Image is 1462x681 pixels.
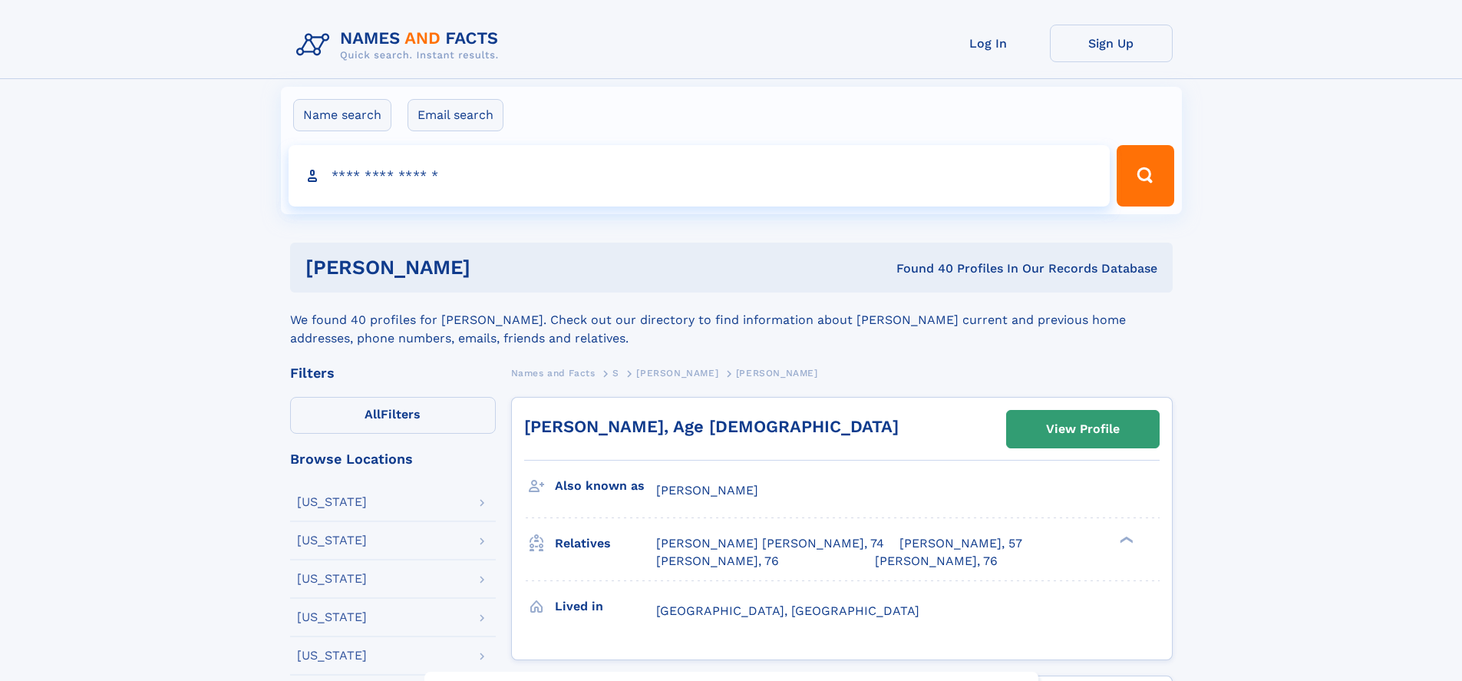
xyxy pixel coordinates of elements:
[656,603,919,618] span: [GEOGRAPHIC_DATA], [GEOGRAPHIC_DATA]
[511,363,596,382] a: Names and Facts
[297,534,367,547] div: [US_STATE]
[555,593,656,620] h3: Lived in
[636,368,718,379] span: [PERSON_NAME]
[555,531,656,557] h3: Relatives
[290,366,496,380] div: Filters
[297,611,367,623] div: [US_STATE]
[1050,25,1173,62] a: Sign Up
[297,573,367,585] div: [US_STATE]
[408,99,503,131] label: Email search
[1007,411,1159,448] a: View Profile
[1046,412,1120,447] div: View Profile
[297,650,367,662] div: [US_STATE]
[290,293,1173,348] div: We found 40 profiles for [PERSON_NAME]. Check out our directory to find information about [PERSON...
[612,368,619,379] span: S
[305,258,684,277] h1: [PERSON_NAME]
[290,25,511,66] img: Logo Names and Facts
[736,368,818,379] span: [PERSON_NAME]
[927,25,1050,62] a: Log In
[656,535,884,552] a: [PERSON_NAME] [PERSON_NAME], 74
[297,496,367,508] div: [US_STATE]
[289,145,1111,207] input: search input
[899,535,1022,552] a: [PERSON_NAME], 57
[656,483,758,498] span: [PERSON_NAME]
[612,363,619,382] a: S
[290,452,496,466] div: Browse Locations
[683,260,1157,277] div: Found 40 Profiles In Our Records Database
[636,363,718,382] a: [PERSON_NAME]
[365,407,381,421] span: All
[1117,145,1173,207] button: Search Button
[293,99,391,131] label: Name search
[656,553,779,570] a: [PERSON_NAME], 76
[524,417,899,436] a: [PERSON_NAME], Age [DEMOGRAPHIC_DATA]
[555,473,656,499] h3: Also known as
[290,397,496,434] label: Filters
[1116,535,1134,545] div: ❯
[875,553,998,570] a: [PERSON_NAME], 76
